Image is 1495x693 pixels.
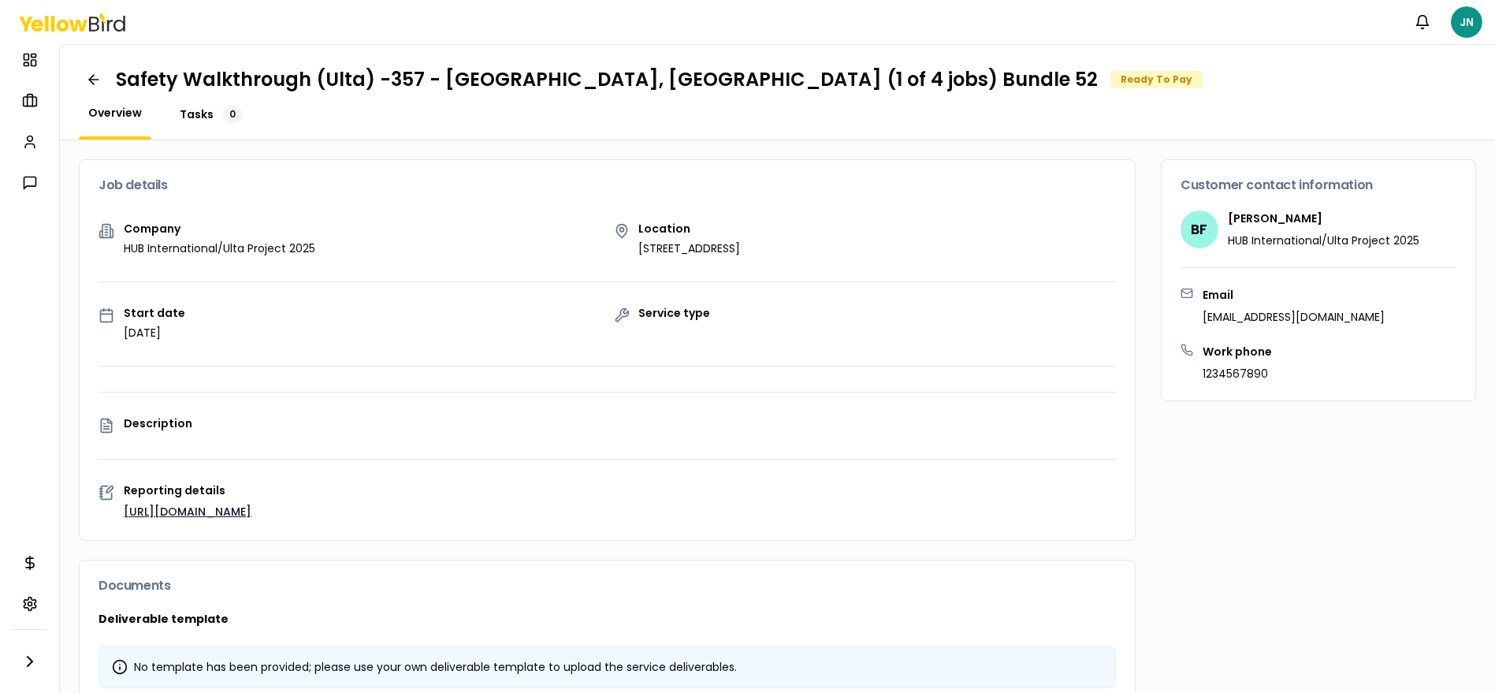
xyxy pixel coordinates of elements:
p: 1234567890 [1203,366,1272,382]
p: [DATE] [124,325,185,341]
h3: Customer contact information [1181,179,1456,192]
h3: Documents [99,579,1116,592]
p: Reporting details [124,485,1116,496]
span: JN [1451,6,1482,38]
p: Service type [639,307,711,319]
h4: [PERSON_NAME] [1228,211,1419,226]
h3: Job details [99,179,1116,192]
p: Start date [124,307,185,319]
span: Tasks [180,106,214,122]
span: Overview [88,105,142,121]
span: BF [1181,211,1218,248]
a: [URL][DOMAIN_NAME] [124,504,251,520]
h3: Email [1203,287,1385,303]
div: Ready To Pay [1110,71,1203,88]
p: [EMAIL_ADDRESS][DOMAIN_NAME] [1203,309,1385,325]
p: Description [124,418,1116,429]
p: Location [639,223,741,234]
p: HUB International/Ulta Project 2025 [1228,233,1419,248]
p: [STREET_ADDRESS] [639,240,741,256]
a: Overview [79,105,151,121]
h3: Work phone [1203,344,1272,360]
h3: Deliverable template [99,611,1116,627]
div: No template has been provided; please use your own deliverable template to upload the service del... [112,659,1103,675]
div: 0 [223,105,242,124]
h1: Safety Walkthrough (Ulta) -357 - [GEOGRAPHIC_DATA], [GEOGRAPHIC_DATA] (1 of 4 jobs) Bundle 52 [116,67,1098,92]
p: HUB International/Ulta Project 2025 [124,240,315,256]
a: Tasks0 [170,105,251,124]
p: Company [124,223,315,234]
